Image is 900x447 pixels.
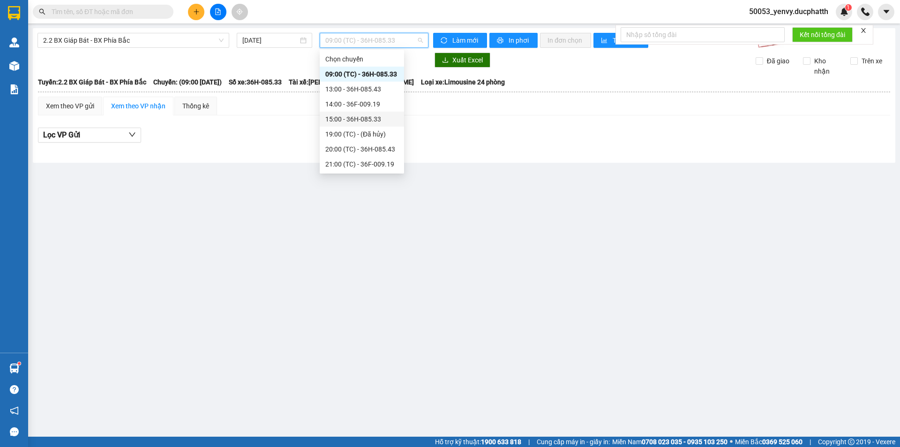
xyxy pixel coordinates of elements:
span: sync [441,37,449,45]
span: aim [236,8,243,15]
strong: 0708 023 035 - 0935 103 250 [642,438,727,446]
span: Đã giao [763,56,793,66]
img: icon-new-feature [840,8,848,16]
span: notification [10,406,19,415]
span: Lọc VP Gửi [43,129,80,141]
strong: 0369 525 060 [762,438,802,446]
button: caret-down [878,4,894,20]
img: phone-icon [861,8,870,16]
span: search [39,8,45,15]
div: Xem theo VP nhận [111,101,165,111]
sup: 1 [18,362,21,365]
span: copyright [848,439,855,445]
span: Hỗ trợ kỹ thuật: [435,437,521,447]
span: Làm mới [452,35,480,45]
input: Nhập số tổng đài [621,27,785,42]
button: Lọc VP Gửi [38,128,141,143]
span: Trên xe [858,56,886,66]
span: ⚪️ [730,440,733,444]
div: 13:00 - 36H-085.43 [325,84,398,94]
img: warehouse-icon [9,364,19,373]
span: Miền Nam [612,437,727,447]
span: In phơi [509,35,530,45]
span: Loại xe: Limousine 24 phòng [421,77,505,87]
button: plus [188,4,204,20]
button: syncLàm mới [433,33,487,48]
input: Tìm tên, số ĐT hoặc mã đơn [52,7,162,17]
span: Miền Bắc [735,437,802,447]
sup: 1 [845,4,852,11]
button: downloadXuất Excel [435,53,490,68]
span: printer [497,37,505,45]
span: | [528,437,530,447]
button: printerIn phơi [489,33,538,48]
div: 21:00 (TC) - 36F-009.19 [325,159,398,169]
div: Thống kê [182,101,209,111]
div: Chọn chuyến [320,52,404,67]
span: question-circle [10,385,19,394]
img: logo-vxr [8,6,20,20]
button: bar-chartThống kê [593,33,648,48]
input: 14/10/2025 [242,35,298,45]
span: 2.2 BX Giáp Bát - BX Phía Bắc [43,33,224,47]
span: plus [193,8,200,15]
button: In đơn chọn [540,33,591,48]
span: Kết nối tổng đài [800,30,845,40]
span: Cung cấp máy in - giấy in: [537,437,610,447]
span: | [810,437,811,447]
span: bar-chart [601,37,609,45]
div: 20:00 (TC) - 36H-085.43 [325,144,398,154]
button: Kết nối tổng đài [792,27,853,42]
button: file-add [210,4,226,20]
strong: 1900 633 818 [481,438,521,446]
div: 09:00 (TC) - 36H-085.33 [325,69,398,79]
span: close [860,27,867,34]
button: aim [232,4,248,20]
img: warehouse-icon [9,61,19,71]
span: 50053_yenvy.ducphatth [742,6,836,17]
span: Số xe: 36H-085.33 [229,77,282,87]
span: Tài xế: [PERSON_NAME] - [PERSON_NAME] [289,77,414,87]
span: message [10,427,19,436]
div: 19:00 (TC) - (Đã hủy) [325,129,398,139]
span: 09:00 (TC) - 36H-085.33 [325,33,423,47]
span: Kho nhận [810,56,843,76]
span: file-add [215,8,221,15]
img: warehouse-icon [9,38,19,47]
span: down [128,131,136,138]
b: Tuyến: 2.2 BX Giáp Bát - BX Phía Bắc [38,78,146,86]
span: Chuyến: (09:00 [DATE]) [153,77,222,87]
span: 1 [847,4,850,11]
span: caret-down [882,8,891,16]
div: Chọn chuyến [325,54,398,64]
div: 15:00 - 36H-085.33 [325,114,398,124]
img: solution-icon [9,84,19,94]
div: 14:00 - 36F-009.19 [325,99,398,109]
div: Xem theo VP gửi [46,101,94,111]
